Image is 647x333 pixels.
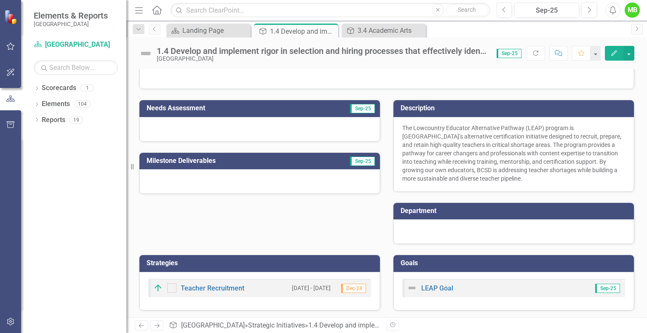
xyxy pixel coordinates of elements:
[350,157,375,166] span: Sep-25
[153,283,163,293] img: On Target
[157,56,488,62] div: [GEOGRAPHIC_DATA]
[147,157,314,165] h3: Milestone Deliverables
[181,321,245,329] a: [GEOGRAPHIC_DATA]
[34,11,108,21] span: Elements & Reports
[3,9,19,25] img: ClearPoint Strategy
[421,284,453,292] a: LEAP Goal
[147,104,306,112] h3: Needs Assessment
[147,259,376,267] h3: Strategies
[270,26,336,37] div: 1.4 Develop and implement rigor in selection and hiring processes that effectively identify and s...
[402,125,621,182] span: The Lowcountry Educator Alternative Pathway (LEAP) program is [GEOGRAPHIC_DATA]’s alternative cer...
[248,321,305,329] a: Strategic Initiatives
[168,25,249,36] a: Landing Page
[446,4,488,16] button: Search
[169,321,380,330] div: » »
[407,283,417,293] img: Not Defined
[401,207,630,215] h3: Department
[34,40,118,50] a: [GEOGRAPHIC_DATA]
[344,25,424,36] a: 3.4 Academic Arts
[341,284,366,293] span: Dec-24
[401,104,630,112] h3: Description
[42,115,65,125] a: Reports
[181,284,244,292] a: Teacher Recruitment
[80,85,94,92] div: 1
[625,3,640,18] button: MB
[171,3,490,18] input: Search ClearPoint...
[74,101,91,108] div: 104
[34,60,118,75] input: Search Below...
[595,284,620,293] span: Sep-25
[42,99,70,109] a: Elements
[517,5,576,16] div: Sep-25
[34,21,108,27] small: [GEOGRAPHIC_DATA]
[497,49,521,58] span: Sep-25
[157,46,488,56] div: 1.4 Develop and implement rigor in selection and hiring processes that effectively identify and s...
[42,83,76,93] a: Scorecards
[292,284,331,292] small: [DATE] - [DATE]
[458,6,476,13] span: Search
[70,116,83,123] div: 19
[514,3,579,18] button: Sep-25
[350,104,375,113] span: Sep-25
[139,47,152,60] img: Not Defined
[358,25,424,36] div: 3.4 Academic Arts
[401,259,630,267] h3: Goals
[182,25,249,36] div: Landing Page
